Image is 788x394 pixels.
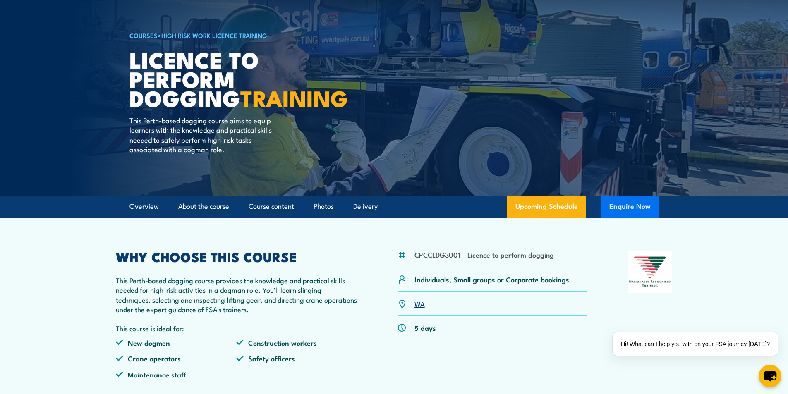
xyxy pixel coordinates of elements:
[414,275,569,284] p: Individuals, Small groups or Corporate bookings
[129,196,159,217] a: Overview
[414,323,436,332] p: 5 days
[116,251,357,262] h2: WHY CHOOSE THIS COURSE
[129,31,158,40] a: COURSES
[628,251,673,293] img: Nationally Recognised Training logo.
[314,196,334,217] a: Photos
[414,298,425,308] a: WA
[116,338,237,347] li: New dogmen
[249,196,294,217] a: Course content
[129,115,280,154] p: This Perth-based dogging course aims to equip learners with the knowledge and practical skills ne...
[116,275,357,314] p: This Perth-based dogging course provides the knowledge and practical skills needed for high-risk ...
[240,80,348,115] strong: TRAINING
[129,50,334,107] h1: Licence to Perform Dogging
[116,353,237,363] li: Crane operators
[116,370,237,379] li: Maintenance staff
[161,31,267,40] a: High Risk Work Licence Training
[353,196,378,217] a: Delivery
[178,196,229,217] a: About the course
[116,323,357,333] p: This course is ideal for:
[129,30,334,40] h6: >
[507,196,586,218] a: Upcoming Schedule
[601,196,659,218] button: Enquire Now
[613,332,778,356] div: Hi! What can I help you with on your FSA journey [DATE]?
[236,353,357,363] li: Safety officers
[759,365,781,387] button: chat-button
[236,338,357,347] li: Construction workers
[414,250,554,259] li: CPCCLDG3001 - Licence to perform dogging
